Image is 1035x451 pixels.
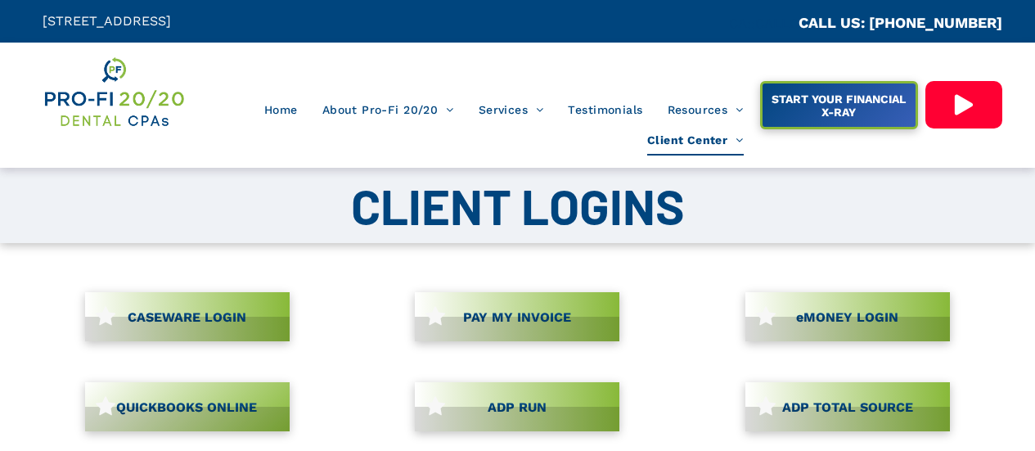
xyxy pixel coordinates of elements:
a: eMONEY LOGIN [745,292,950,341]
a: Home [252,94,310,125]
span: ADP RUN [482,391,552,423]
a: About Pro-Fi 20/20 [310,94,466,125]
span: PAY MY INVOICE [457,301,577,333]
span: eMONEY LOGIN [790,301,904,333]
span: CA::CALLC [729,16,799,31]
span: CASEWARE LOGIN [122,301,252,333]
a: ADP RUN [415,382,619,431]
span: QUICKBOOKS ONLINE [110,391,263,423]
a: Services [466,94,556,125]
span: ADP TOTAL SOURCE [776,391,919,423]
a: PAY MY INVOICE [415,292,619,341]
a: CASEWARE LOGIN [85,292,290,341]
span: START YOUR FINANCIAL X-RAY [763,84,913,127]
a: QUICKBOOKS ONLINE [85,382,290,431]
span: [STREET_ADDRESS] [43,13,171,29]
img: Get Dental CPA Consulting, Bookkeeping, & Bank Loans [43,55,186,129]
a: ADP TOTAL SOURCE [745,382,950,431]
a: CALL US: [PHONE_NUMBER] [799,14,1002,31]
a: START YOUR FINANCIAL X-RAY [760,81,918,129]
a: Resources [655,94,756,125]
span: CLIENT LOGINS [351,176,685,235]
a: Testimonials [556,94,655,125]
a: Client Center [635,125,756,156]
